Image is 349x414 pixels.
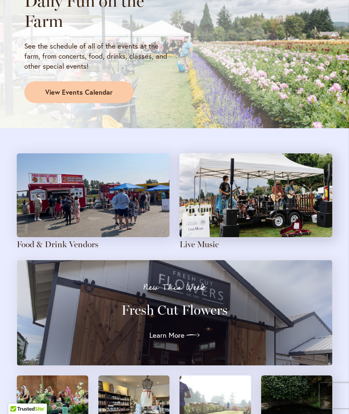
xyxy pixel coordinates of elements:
a: View Events Calendar [24,81,133,103]
a: Learn More [149,329,200,342]
img: Attendees gather around food trucks on a sunny day at the farm [17,153,169,237]
span: Learn More [149,330,185,340]
p: New This Week [32,283,317,292]
h3: Fresh Cut Flowers [32,302,317,318]
span: View Events Calendar [45,88,113,97]
a: Live Music [180,239,219,249]
img: A four-person band plays with a field of pink dahlias in the background [180,153,332,237]
a: Food & Drink Vendors [17,239,98,249]
p: See the schedule of all of the events at the farm, from concerts, food, drinks, classes, and othe... [24,41,174,71]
